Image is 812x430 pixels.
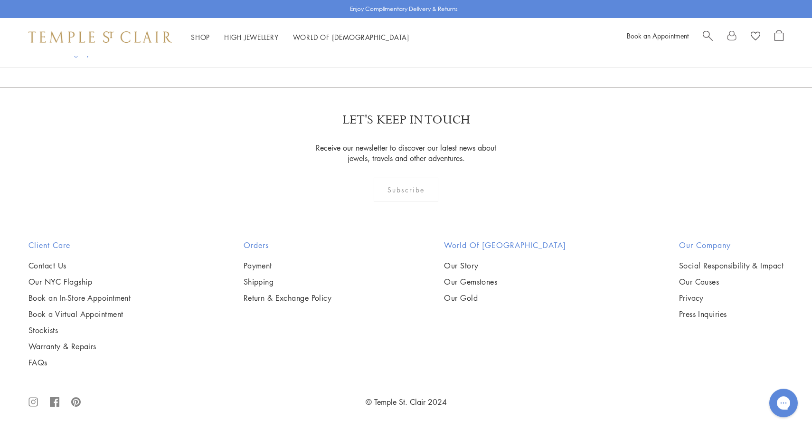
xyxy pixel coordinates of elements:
a: Press Inquiries [679,309,784,319]
p: Enjoy Complimentary Delivery & Returns [350,4,458,14]
a: FAQs [28,357,131,368]
a: Warranty & Repairs [28,341,131,352]
h2: World of [GEOGRAPHIC_DATA] [444,239,566,251]
a: Return & Exchange Policy [244,293,332,303]
a: Our NYC Flagship [28,277,131,287]
a: Our Causes [679,277,784,287]
h2: Client Care [28,239,131,251]
h2: Orders [244,239,332,251]
a: Social Responsibility & Impact [679,260,784,271]
a: Open Shopping Bag [774,30,784,44]
a: Stockists [28,325,131,335]
a: Book an Appointment [627,31,689,40]
h2: Our Company [679,239,784,251]
p: Receive our newsletter to discover our latest news about jewels, travels and other adventures. [310,143,502,163]
a: View Wishlist [751,30,760,44]
a: Our Gold [444,293,566,303]
div: Subscribe [374,178,439,201]
a: Book a Virtual Appointment [28,309,131,319]
a: Contact Us [28,260,131,271]
nav: Main navigation [191,31,409,43]
img: Temple St. Clair [28,31,172,43]
a: World of [DEMOGRAPHIC_DATA]World of [DEMOGRAPHIC_DATA] [293,32,409,42]
a: Payment [244,260,332,271]
a: Our Gemstones [444,277,566,287]
a: © Temple St. Clair 2024 [366,397,447,407]
p: LET'S KEEP IN TOUCH [342,112,470,128]
a: Shipping [244,277,332,287]
a: Book an In-Store Appointment [28,293,131,303]
a: Privacy [679,293,784,303]
a: Search [703,30,713,44]
a: High JewelleryHigh Jewellery [224,32,279,42]
a: Our Story [444,260,566,271]
a: ShopShop [191,32,210,42]
iframe: Gorgias live chat messenger [765,385,803,420]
